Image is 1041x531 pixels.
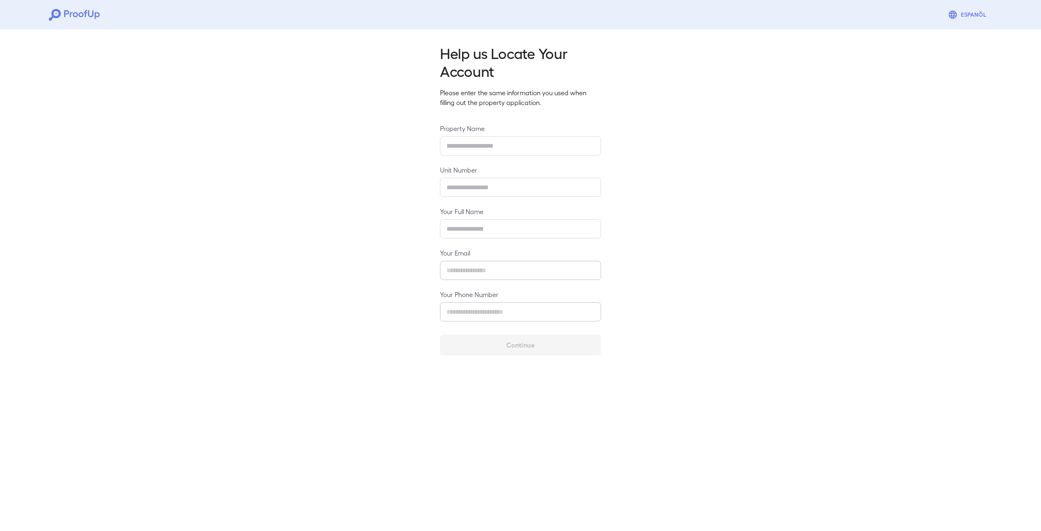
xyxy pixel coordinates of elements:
label: Property Name [440,124,601,133]
label: Your Full Name [440,207,601,216]
p: Please enter the same information you used when filling out the property application. [440,88,601,107]
label: Your Email [440,248,601,258]
label: Your Phone Number [440,290,601,299]
label: Unit Number [440,165,601,175]
button: Espanõl [945,7,992,23]
h2: Help us Locate Your Account [440,44,601,80]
